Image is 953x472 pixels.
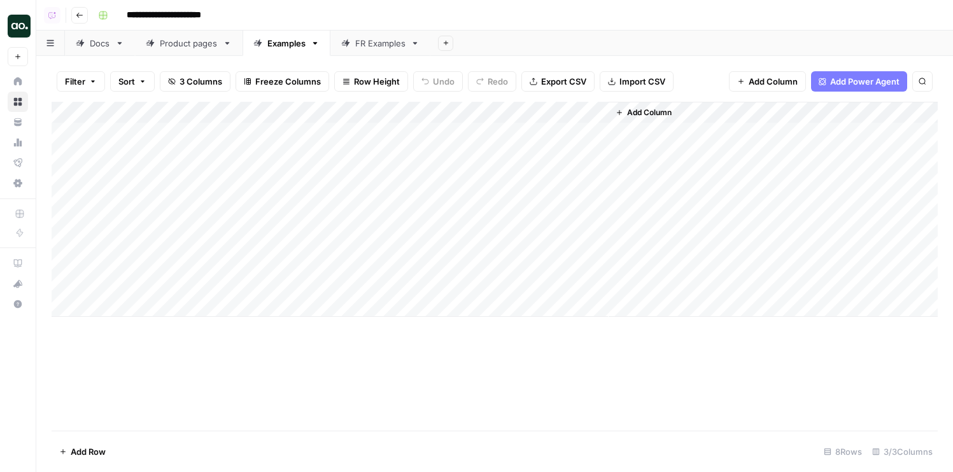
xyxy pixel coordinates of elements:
[8,112,28,132] a: Your Data
[8,15,31,38] img: AirOps Builders Logo
[110,71,155,92] button: Sort
[267,37,306,50] div: Examples
[729,71,806,92] button: Add Column
[236,71,329,92] button: Freeze Columns
[330,31,430,56] a: FR Examples
[8,274,27,293] div: What's new?
[355,37,406,50] div: FR Examples
[541,75,586,88] span: Export CSV
[57,71,105,92] button: Filter
[160,71,230,92] button: 3 Columns
[8,253,28,274] a: AirOps Academy
[811,71,907,92] button: Add Power Agent
[65,75,85,88] span: Filter
[8,10,28,42] button: Workspace: AirOps Builders
[830,75,900,88] span: Add Power Agent
[71,445,106,458] span: Add Row
[8,132,28,153] a: Usage
[627,107,672,118] span: Add Column
[433,75,455,88] span: Undo
[488,75,508,88] span: Redo
[354,75,400,88] span: Row Height
[65,31,135,56] a: Docs
[8,92,28,112] a: Browse
[8,294,28,314] button: Help + Support
[619,75,665,88] span: Import CSV
[334,71,408,92] button: Row Height
[8,274,28,294] button: What's new?
[8,153,28,173] a: Flightpath
[160,37,218,50] div: Product pages
[90,37,110,50] div: Docs
[8,71,28,92] a: Home
[600,71,674,92] button: Import CSV
[867,441,938,462] div: 3/3 Columns
[413,71,463,92] button: Undo
[749,75,798,88] span: Add Column
[118,75,135,88] span: Sort
[52,441,113,462] button: Add Row
[611,104,677,121] button: Add Column
[819,441,867,462] div: 8 Rows
[180,75,222,88] span: 3 Columns
[468,71,516,92] button: Redo
[255,75,321,88] span: Freeze Columns
[8,173,28,193] a: Settings
[135,31,243,56] a: Product pages
[243,31,330,56] a: Examples
[521,71,595,92] button: Export CSV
